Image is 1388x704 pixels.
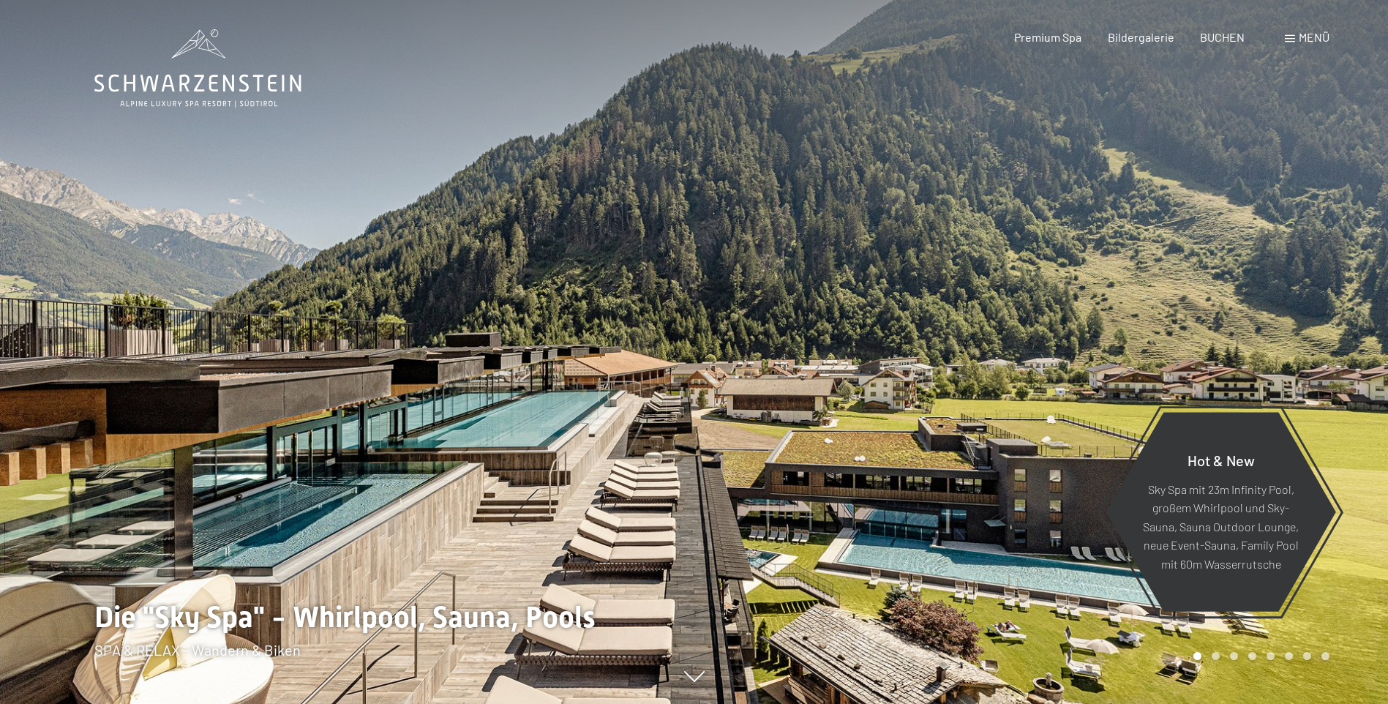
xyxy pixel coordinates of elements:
div: Carousel Page 6 [1285,652,1293,660]
a: BUCHEN [1200,30,1245,44]
div: Carousel Page 1 (Current Slide) [1193,652,1201,660]
div: Carousel Page 7 [1303,652,1311,660]
span: Hot & New [1188,451,1255,468]
a: Premium Spa [1014,30,1081,44]
div: Carousel Page 8 [1321,652,1329,660]
div: Carousel Page 5 [1267,652,1275,660]
span: Menü [1299,30,1329,44]
p: Sky Spa mit 23m Infinity Pool, großem Whirlpool und Sky-Sauna, Sauna Outdoor Lounge, neue Event-S... [1141,479,1300,573]
a: Hot & New Sky Spa mit 23m Infinity Pool, großem Whirlpool und Sky-Sauna, Sauna Outdoor Lounge, ne... [1105,411,1337,613]
div: Carousel Page 4 [1248,652,1256,660]
div: Carousel Pagination [1188,652,1329,660]
div: Carousel Page 2 [1212,652,1220,660]
a: Bildergalerie [1108,30,1174,44]
div: Carousel Page 3 [1230,652,1238,660]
